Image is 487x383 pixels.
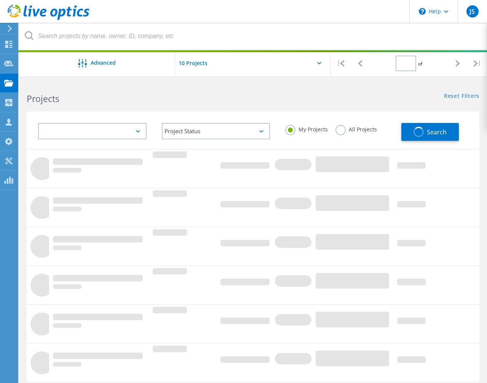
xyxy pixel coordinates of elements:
span: JS [469,8,475,14]
div: Project Status [162,123,270,139]
span: Advanced [91,60,116,65]
a: Reset Filters [444,93,479,100]
span: of [418,61,422,67]
label: All Projects [335,125,377,132]
span: Search [427,128,447,136]
svg: \n [419,8,426,15]
div: | [331,50,350,77]
button: Search [401,123,459,141]
div: | [468,50,487,77]
b: Projects [27,93,59,105]
label: My Projects [285,125,328,132]
a: Live Optics Dashboard [8,16,89,21]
